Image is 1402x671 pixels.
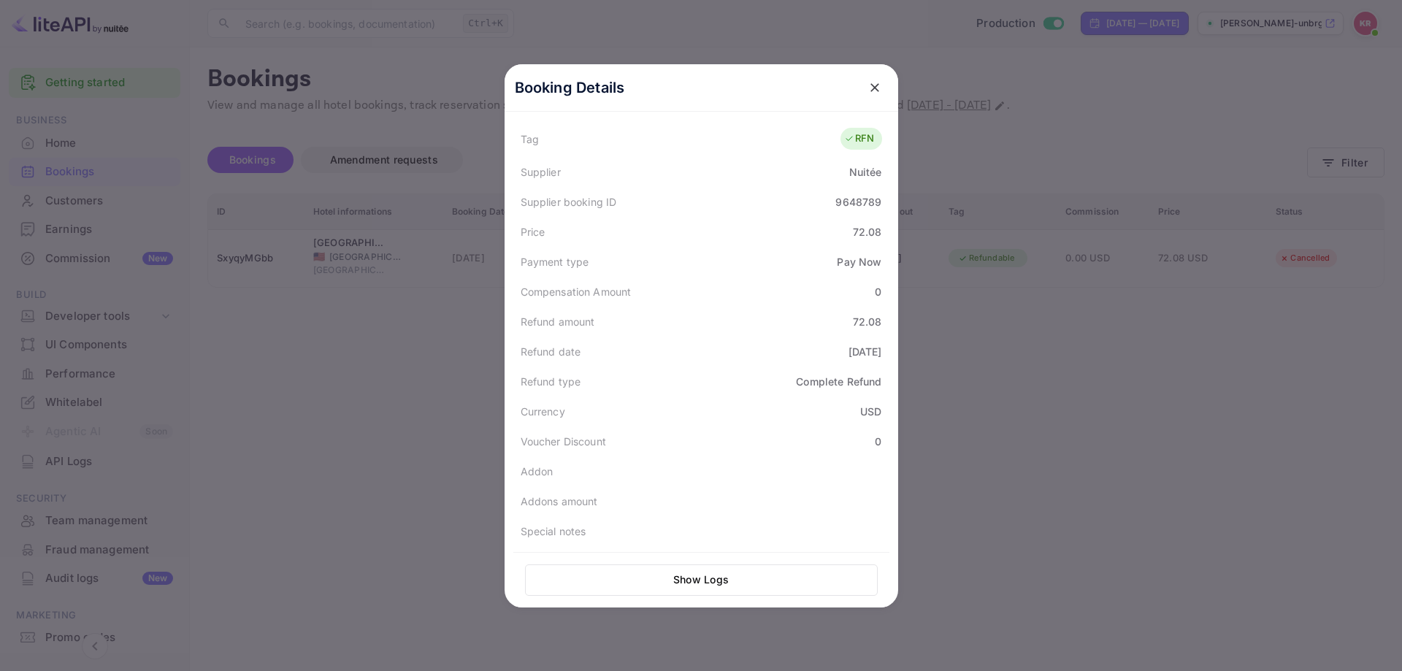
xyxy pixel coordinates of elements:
div: Currency [521,404,565,419]
div: Addon [521,464,553,479]
button: close [862,74,888,101]
div: Supplier booking ID [521,194,617,210]
div: Refund type [521,374,581,389]
button: Show Logs [525,564,878,596]
div: Special notes [521,524,586,539]
div: Refund date [521,344,581,359]
div: 9648789 [835,194,881,210]
p: Booking Details [515,77,625,99]
div: Refund amount [521,314,595,329]
div: Compensation Amount [521,284,632,299]
div: Payment type [521,254,589,269]
div: Supplier [521,164,561,180]
div: 72.08 [853,314,882,329]
div: RFN [844,131,874,146]
div: Tag [521,131,539,147]
div: Price [521,224,545,239]
div: Nuitée [849,164,882,180]
div: USD [860,404,881,419]
div: Pay Now [837,254,881,269]
div: Addons amount [521,494,598,509]
div: Complete Refund [796,374,881,389]
div: 0 [875,434,881,449]
div: Voucher Discount [521,434,606,449]
div: 0 [875,284,881,299]
div: 72.08 [853,224,882,239]
div: [DATE] [849,344,882,359]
